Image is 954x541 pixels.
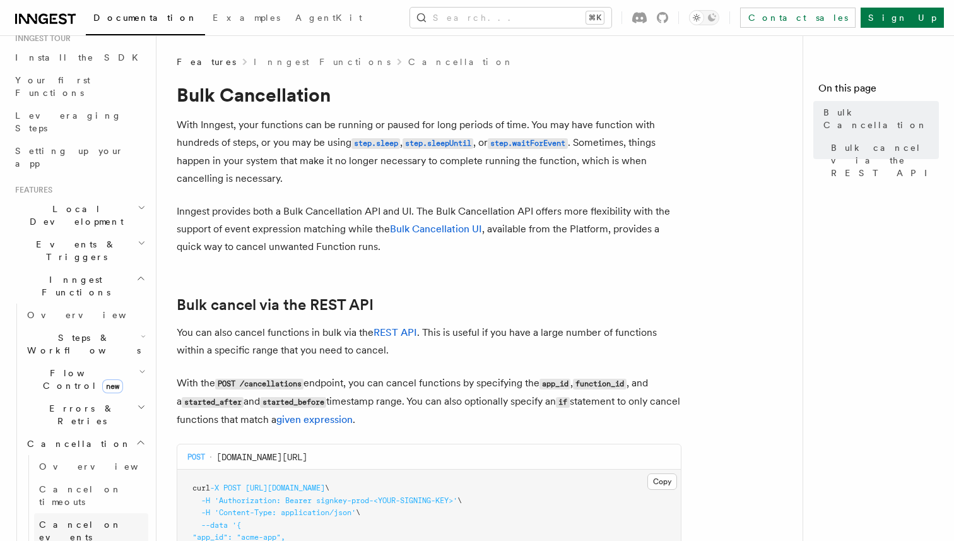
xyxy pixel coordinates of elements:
[818,81,939,101] h4: On this page
[187,452,205,462] span: POST
[408,56,514,68] a: Cancellation
[325,484,329,492] span: \
[177,56,236,68] span: Features
[689,10,719,25] button: Toggle dark mode
[10,268,148,304] button: Inngest Functions
[22,331,141,357] span: Steps & Workflows
[177,83,681,106] h1: Bulk Cancellation
[10,33,71,44] span: Inngest tour
[201,508,210,517] span: -H
[288,4,370,34] a: AgentKit
[15,110,122,133] span: Leveraging Steps
[586,11,604,24] kbd: ⌘K
[22,326,148,362] button: Steps & Workflows
[390,223,482,235] a: Bulk Cancellation UI
[818,101,939,136] a: Bulk Cancellation
[22,362,148,397] button: Flow Controlnew
[457,496,462,505] span: \
[15,75,90,98] span: Your first Functions
[403,136,473,148] a: step.sleepUntil
[295,13,362,23] span: AgentKit
[213,13,280,23] span: Examples
[861,8,944,28] a: Sign Up
[10,104,148,140] a: Leveraging Steps
[254,56,391,68] a: Inngest Functions
[177,324,681,359] p: You can also cancel functions in bulk via the . This is useful if you have a large number of func...
[215,379,303,389] code: POST /cancellations
[205,4,288,34] a: Examples
[177,203,681,256] p: Inngest provides both a Bulk Cancellation API and UI. The Bulk Cancellation API offers more flexi...
[10,140,148,175] a: Setting up your app
[539,379,570,389] code: app_id
[27,310,157,320] span: Overview
[10,198,148,233] button: Local Development
[410,8,611,28] button: Search...⌘K
[201,496,210,505] span: -H
[403,138,473,149] code: step.sleepUntil
[10,238,138,263] span: Events & Triggers
[488,138,567,149] code: step.waitForEvent
[15,146,124,169] span: Setting up your app
[276,413,353,425] a: given expression
[823,106,939,131] span: Bulk Cancellation
[826,136,939,184] a: Bulk cancel via the REST API
[351,138,400,149] code: step.sleep
[10,233,148,268] button: Events & Triggers
[22,397,148,432] button: Errors & Retries
[232,521,241,530] span: '{
[10,203,138,228] span: Local Development
[22,402,137,427] span: Errors & Retries
[210,484,219,492] span: -X
[10,69,148,104] a: Your first Functions
[34,478,148,513] a: Cancel on timeouts
[356,508,360,517] span: \
[215,508,356,517] span: 'Content-Type: application/json'
[177,374,681,429] p: With the endpoint, you can cancel functions by specifying the , , and a and timestamp range. You ...
[10,185,52,195] span: Features
[39,461,169,472] span: Overview
[34,455,148,478] a: Overview
[215,496,457,505] span: 'Authorization: Bearer signkey-prod-<YOUR-SIGNING-KEY>'
[182,397,244,408] code: started_after
[177,296,374,314] a: Bulk cancel via the REST API
[201,521,228,530] span: --data
[177,116,681,187] p: With Inngest, your functions can be running or paused for long periods of time. You may have func...
[488,136,567,148] a: step.waitForEvent
[39,484,122,507] span: Cancel on timeouts
[86,4,205,35] a: Documentation
[102,379,123,393] span: new
[556,397,569,408] code: if
[93,13,197,23] span: Documentation
[22,367,139,392] span: Flow Control
[10,46,148,69] a: Install the SDK
[374,326,417,338] a: REST API
[740,8,856,28] a: Contact sales
[22,432,148,455] button: Cancellation
[216,451,307,463] span: [DOMAIN_NAME][URL]
[223,484,241,492] span: POST
[192,484,210,492] span: curl
[22,437,131,450] span: Cancellation
[573,379,626,389] code: function_id
[245,484,325,492] span: [URL][DOMAIN_NAME]
[831,141,939,179] span: Bulk cancel via the REST API
[647,473,677,490] button: Copy
[22,304,148,326] a: Overview
[351,136,400,148] a: step.sleep
[15,52,146,62] span: Install the SDK
[260,397,326,408] code: started_before
[10,273,136,299] span: Inngest Functions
